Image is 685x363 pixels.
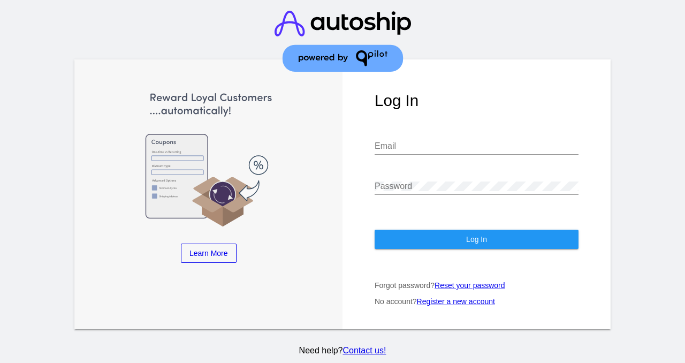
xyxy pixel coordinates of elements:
[342,346,386,355] a: Contact us!
[189,249,228,258] span: Learn More
[435,281,505,290] a: Reset your password
[72,346,613,356] p: Need help?
[375,92,579,110] h1: Log In
[466,235,487,244] span: Log In
[375,297,579,306] p: No account?
[181,244,237,263] a: Learn More
[375,281,579,290] p: Forgot password?
[417,297,495,306] a: Register a new account
[106,92,310,228] img: Apply Coupons Automatically to Scheduled Orders with QPilot
[375,141,579,151] input: Email
[375,230,579,249] button: Log In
